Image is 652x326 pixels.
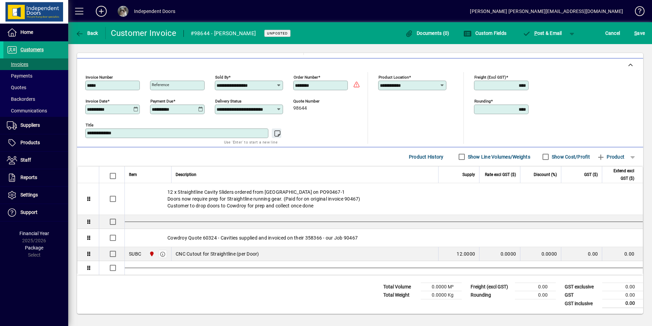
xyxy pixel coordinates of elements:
[68,27,106,39] app-page-header-button: Back
[522,30,562,36] span: ost & Email
[409,151,444,162] span: Product History
[7,96,35,102] span: Backorders
[519,27,565,39] button: Post & Email
[561,283,602,291] td: GST exclusive
[3,117,68,134] a: Suppliers
[129,171,137,178] span: Item
[421,291,462,299] td: 0.0000 Kg
[134,6,175,17] div: Independent Doors
[515,291,556,299] td: 0.00
[3,152,68,169] a: Staff
[20,140,40,145] span: Products
[534,30,537,36] span: P
[20,47,44,52] span: Customers
[602,247,643,261] td: 0.00
[405,30,449,36] span: Documents (0)
[457,250,475,257] span: 12.0000
[467,291,515,299] td: Rounding
[3,105,68,117] a: Communications
[485,171,516,178] span: Rate excl GST ($)
[634,28,645,39] span: ave
[561,247,602,261] td: 0.00
[463,30,506,36] span: Custom Fields
[3,70,68,82] a: Payments
[294,75,318,80] mat-label: Order number
[602,291,643,299] td: 0.00
[467,283,515,291] td: Freight (excl GST)
[3,24,68,41] a: Home
[597,151,624,162] span: Product
[19,231,49,236] span: Financial Year
[3,134,68,151] a: Products
[3,82,68,93] a: Quotes
[74,27,100,39] button: Back
[20,29,33,35] span: Home
[20,175,37,180] span: Reports
[550,153,590,160] label: Show Cost/Profit
[462,27,508,39] button: Custom Fields
[20,157,31,163] span: Staff
[561,291,602,299] td: GST
[125,183,643,215] div: 12 x Straightline Cavity Sliders ordered from [GEOGRAPHIC_DATA] on PO90467-1 Doors now require pr...
[421,283,462,291] td: 0.0000 M³
[3,169,68,186] a: Reports
[561,299,602,308] td: GST inclusive
[147,250,155,258] span: Christchurch
[224,138,278,146] mat-hint: Use 'Enter' to start a new line
[534,171,557,178] span: Discount (%)
[112,5,134,17] button: Profile
[484,250,516,257] div: 0.0000
[474,99,491,104] mat-label: Rounding
[86,75,113,80] mat-label: Invoice number
[3,187,68,204] a: Settings
[403,27,451,39] button: Documents (0)
[215,75,228,80] mat-label: Sold by
[90,5,112,17] button: Add
[630,1,643,24] a: Knowledge Base
[406,151,446,163] button: Product History
[584,171,598,178] span: GST ($)
[267,31,288,36] span: Unposted
[293,99,334,104] span: Quote number
[215,99,241,104] mat-label: Delivery status
[474,75,506,80] mat-label: Freight (excl GST)
[605,28,620,39] span: Cancel
[462,171,475,178] span: Supply
[515,283,556,291] td: 0.00
[3,93,68,105] a: Backorders
[7,73,32,79] span: Payments
[604,27,622,39] button: Cancel
[25,245,43,250] span: Package
[520,247,561,261] td: 0.0000
[86,123,93,127] mat-label: Title
[125,229,643,247] div: Cowdroy Quote 60324 - Cavities supplied and invoiced on their 358366 - our Job 90467
[470,6,623,17] div: [PERSON_NAME] [PERSON_NAME][EMAIL_ADDRESS][DOMAIN_NAME]
[7,85,26,90] span: Quotes
[633,27,647,39] button: Save
[602,299,643,308] td: 0.00
[466,153,530,160] label: Show Line Volumes/Weights
[7,62,28,67] span: Invoices
[380,283,421,291] td: Total Volume
[634,30,637,36] span: S
[20,209,38,215] span: Support
[293,106,307,111] span: 98644
[3,58,68,70] a: Invoices
[191,28,256,39] div: #98644 - [PERSON_NAME]
[606,167,634,182] span: Extend excl GST ($)
[129,250,141,257] div: SUBC
[20,122,40,128] span: Suppliers
[593,151,628,163] button: Product
[176,250,259,257] span: CNC Cutout for Straightline (per Door)
[150,99,173,104] mat-label: Payment due
[602,283,643,291] td: 0.00
[7,108,47,113] span: Communications
[380,291,421,299] td: Total Weight
[379,75,409,80] mat-label: Product location
[3,204,68,221] a: Support
[152,82,169,87] mat-label: Reference
[176,171,196,178] span: Description
[75,30,98,36] span: Back
[86,99,107,104] mat-label: Invoice date
[20,192,38,198] span: Settings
